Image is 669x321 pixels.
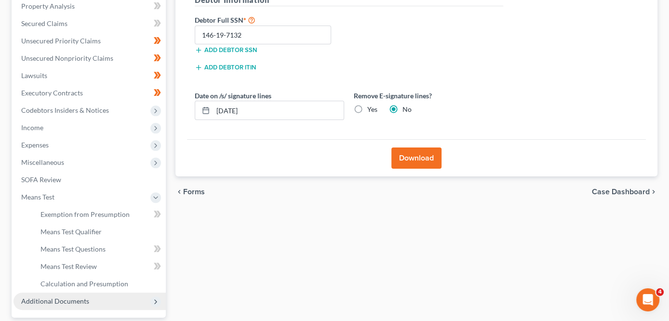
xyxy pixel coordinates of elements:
[40,245,106,253] span: Means Test Questions
[33,275,166,293] a: Calculation and Presumption
[13,84,166,102] a: Executory Contracts
[195,91,271,101] label: Date on /s/ signature lines
[21,89,83,97] span: Executory Contracts
[592,188,650,196] span: Case Dashboard
[21,2,75,10] span: Property Analysis
[21,158,64,166] span: Miscellaneous
[21,106,109,114] span: Codebtors Insiders & Notices
[13,32,166,50] a: Unsecured Priority Claims
[21,297,89,305] span: Additional Documents
[195,46,257,54] button: Add debtor SSN
[33,206,166,223] a: Exemption from Presumption
[21,71,47,80] span: Lawsuits
[213,101,344,120] input: MM/DD/YYYY
[195,26,331,45] input: XXX-XX-XXXX
[33,223,166,241] a: Means Test Qualifier
[183,188,205,196] span: Forms
[40,280,128,288] span: Calculation and Presumption
[40,227,102,236] span: Means Test Qualifier
[592,188,657,196] a: Case Dashboard chevron_right
[21,37,101,45] span: Unsecured Priority Claims
[13,15,166,32] a: Secured Claims
[391,147,442,169] button: Download
[40,262,97,270] span: Means Test Review
[190,14,349,26] label: Debtor Full SSN
[21,141,49,149] span: Expenses
[367,105,377,114] label: Yes
[354,91,503,101] label: Remove E-signature lines?
[13,50,166,67] a: Unsecured Nonpriority Claims
[402,105,412,114] label: No
[21,193,54,201] span: Means Test
[33,258,166,275] a: Means Test Review
[650,188,657,196] i: chevron_right
[636,288,659,311] iframe: Intercom live chat
[195,64,256,71] button: Add debtor ITIN
[21,175,61,184] span: SOFA Review
[21,123,43,132] span: Income
[175,188,218,196] button: chevron_left Forms
[40,210,130,218] span: Exemption from Presumption
[13,171,166,188] a: SOFA Review
[656,288,664,296] span: 4
[13,67,166,84] a: Lawsuits
[21,54,113,62] span: Unsecured Nonpriority Claims
[175,188,183,196] i: chevron_left
[33,241,166,258] a: Means Test Questions
[21,19,67,27] span: Secured Claims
